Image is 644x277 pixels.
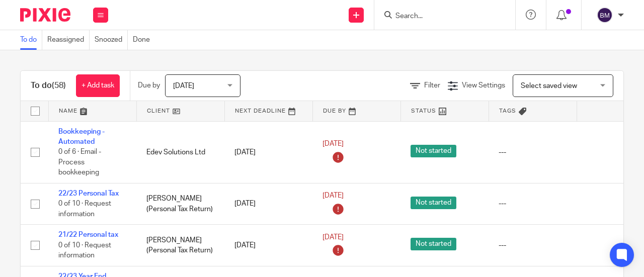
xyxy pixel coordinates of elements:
[597,7,613,23] img: svg%3E
[58,231,118,238] a: 21/22 Personal tax
[521,82,577,89] span: Select saved view
[133,30,155,50] a: Done
[323,141,344,148] span: [DATE]
[224,225,312,266] td: [DATE]
[411,197,456,209] span: Not started
[136,121,224,183] td: Edev Solutions Ltd
[95,30,128,50] a: Snoozed
[323,234,344,241] span: [DATE]
[499,108,516,114] span: Tags
[424,82,440,89] span: Filter
[499,240,567,250] div: ---
[31,80,66,91] h1: To do
[323,193,344,200] span: [DATE]
[462,82,505,89] span: View Settings
[499,147,567,157] div: ---
[58,148,101,176] span: 0 of 6 · Email - Process bookkeeping
[411,145,456,157] span: Not started
[58,190,119,197] a: 22/23 Personal Tax
[52,81,66,89] span: (58)
[138,80,160,90] p: Due by
[136,225,224,266] td: [PERSON_NAME] (Personal Tax Return)
[58,242,111,259] span: 0 of 10 · Request information
[20,30,42,50] a: To do
[173,82,194,89] span: [DATE]
[224,183,312,224] td: [DATE]
[58,200,111,218] span: 0 of 10 · Request information
[20,8,70,22] img: Pixie
[47,30,90,50] a: Reassigned
[411,238,456,250] span: Not started
[499,199,567,209] div: ---
[394,12,485,21] input: Search
[58,128,105,145] a: Bookkeeping - Automated
[224,121,312,183] td: [DATE]
[136,183,224,224] td: [PERSON_NAME] (Personal Tax Return)
[76,74,120,97] a: + Add task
